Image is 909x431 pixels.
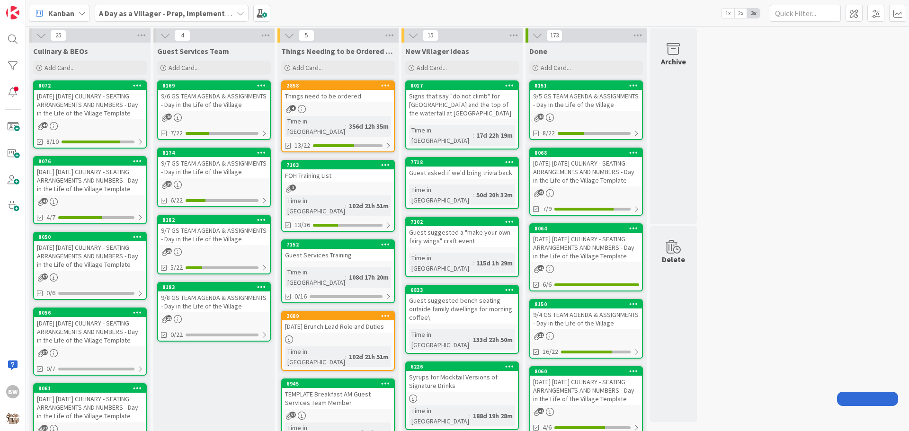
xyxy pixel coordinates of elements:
[162,82,270,89] div: 8169
[34,317,146,346] div: [DATE] [DATE] CULINARY - SEATING ARRANGEMENTS AND NUMBERS - Day in the Life of the Village Template
[46,364,55,374] span: 0/7
[281,80,395,152] a: 2858Things need to be orderedTime in [GEOGRAPHIC_DATA]:356d 12h 35m13/22
[405,80,519,150] a: 8017Signs that say "do not climb" for [GEOGRAPHIC_DATA] and the top of the waterfall at [GEOGRAPH...
[282,320,394,333] div: [DATE] Brunch Lead Role and Duties
[529,46,547,56] span: Done
[422,30,438,41] span: 15
[662,254,685,265] div: Delete
[406,167,518,179] div: Guest asked if we'd bring trivia back
[410,363,518,370] div: 6226
[406,226,518,247] div: Guest suggested a "make your own fairy wings" craft event
[33,308,147,376] a: 8056[DATE] [DATE] CULINARY - SEATING ARRANGEMENTS AND NUMBERS - Day in the Life of the Village Te...
[538,114,544,120] span: 18
[471,334,515,345] div: 133d 22h 50m
[157,80,271,140] a: 81699/6 GS TEAM AGENDA & ASSIGNMENTS - Day in the Life of the Village7/22
[530,367,642,405] div: 8060[DATE] [DATE] CULINARY - SEATING ARRANGEMENTS AND NUMBERS - Day in the Life of the Village Te...
[33,232,147,300] a: 8050[DATE] [DATE] CULINARY - SEATING ARRANGEMENTS AND NUMBERS - Day in the Life of the Village Te...
[281,311,395,371] a: 2689[DATE] Brunch Lead Role and DutiesTime in [GEOGRAPHIC_DATA]:102d 21h 51m
[530,376,642,405] div: [DATE] [DATE] CULINARY - SEATING ARRANGEMENTS AND NUMBERS - Day in the Life of the Village Template
[530,300,642,329] div: 81509/4 GS TEAM AGENDA & ASSIGNMENTS - Day in the Life of the Village
[99,9,268,18] b: A Day as a Villager - Prep, Implement and Execute
[409,329,469,350] div: Time in [GEOGRAPHIC_DATA]
[38,309,146,316] div: 8056
[530,233,642,262] div: [DATE] [DATE] CULINARY - SEATING ARRANGEMENTS AND NUMBERS - Day in the Life of the Village Template
[406,218,518,247] div: 7102Guest suggested a "make your own fairy wings" craft event
[286,162,394,168] div: 7103
[722,9,734,18] span: 1x
[282,249,394,261] div: Guest Services Training
[34,157,146,195] div: 8076[DATE] [DATE] CULINARY - SEATING ARRANGEMENTS AND NUMBERS - Day in the Life of the Village Te...
[474,190,515,200] div: 50d 20h 32m
[34,393,146,422] div: [DATE] [DATE] CULINARY - SEATING ARRANGEMENTS AND NUMBERS - Day in the Life of the Village Template
[406,158,518,179] div: 7718Guest asked if we'd bring trivia back
[293,63,323,72] span: Add Card...
[6,385,19,398] div: BW
[158,90,270,111] div: 9/6 GS TEAM AGENDA & ASSIGNMENTS - Day in the Life of the Village
[285,267,345,288] div: Time in [GEOGRAPHIC_DATA]
[158,224,270,245] div: 9/7 GS TEAM AGENDA & ASSIGNMENTS - Day in the Life of the Village
[38,385,146,392] div: 8061
[34,233,146,271] div: 8050[DATE] [DATE] CULINARY - SEATING ARRANGEMENTS AND NUMBERS - Day in the Life of the Village Te...
[530,224,642,233] div: 8064
[166,315,172,321] span: 18
[538,332,544,338] span: 21
[34,157,146,166] div: 8076
[34,384,146,393] div: 8061
[38,158,146,165] div: 8076
[474,258,515,268] div: 115d 1h 29m
[529,80,643,140] a: 81519/5 GS TEAM AGENDA & ASSIGNMENTS - Day in the Life of the Village8/22
[410,82,518,89] div: 8017
[162,150,270,156] div: 8174
[33,46,88,56] span: Culinary & BEOs
[38,234,146,240] div: 8050
[546,30,562,41] span: 173
[282,240,394,249] div: 7152
[158,149,270,178] div: 81749/7 GS TEAM AGENDA & ASSIGNMENTS - Day in the Life of the Village
[530,300,642,308] div: 8150
[472,190,474,200] span: :
[158,291,270,312] div: 9/8 GS TEAM AGENDA & ASSIGNMENTS - Day in the Life of the Village
[409,253,472,273] div: Time in [GEOGRAPHIC_DATA]
[174,30,190,41] span: 4
[282,90,394,102] div: Things need to be ordered
[46,137,59,147] span: 8/10
[345,121,347,132] span: :
[34,241,146,271] div: [DATE] [DATE] CULINARY - SEATING ARRANGEMENTS AND NUMBERS - Day in the Life of the Village Template
[166,114,172,120] span: 18
[294,291,307,301] span: 0/16
[538,408,544,414] span: 41
[530,90,642,111] div: 9/5 GS TEAM AGENDA & ASSIGNMENTS - Day in the Life of the Village
[529,223,643,291] a: 8064[DATE] [DATE] CULINARY - SEATING ARRANGEMENTS AND NUMBERS - Day in the Life of the Village Te...
[282,161,394,169] div: 7103
[282,312,394,320] div: 2689
[405,361,519,430] a: 6226Syrups for Mocktail Versions of Signature DrinksTime in [GEOGRAPHIC_DATA]:188d 19h 28m
[282,379,394,388] div: 6945
[469,334,471,345] span: :
[529,148,643,216] a: 8068[DATE] [DATE] CULINARY - SEATING ARRANGEMENTS AND NUMBERS - Day in the Life of the Village Te...
[162,217,270,223] div: 8182
[530,367,642,376] div: 8060
[286,313,394,319] div: 2689
[281,160,395,232] a: 7103FOH Training ListTime in [GEOGRAPHIC_DATA]:102d 21h 51m13/36
[405,217,519,277] a: 7102Guest suggested a "make your own fairy wings" craft eventTime in [GEOGRAPHIC_DATA]:115d 1h 29m
[409,405,469,426] div: Time in [GEOGRAPHIC_DATA]
[409,125,472,146] div: Time in [GEOGRAPHIC_DATA]
[543,128,555,138] span: 8/22
[406,158,518,167] div: 7718
[162,284,270,290] div: 8183
[471,411,515,421] div: 188d 19h 28m
[543,280,552,290] span: 6/6
[529,299,643,359] a: 81509/4 GS TEAM AGENDA & ASSIGNMENTS - Day in the Life of the Village16/22
[170,195,183,205] span: 6/22
[157,148,271,207] a: 81749/7 GS TEAM AGENDA & ASSIGNMENTS - Day in the Life of the Village6/22
[42,349,48,355] span: 37
[286,380,394,387] div: 6945
[34,90,146,119] div: [DATE] [DATE] CULINARY - SEATING ARRANGEMENTS AND NUMBERS - Day in the Life of the Village Template
[46,212,55,222] span: 4/7
[158,149,270,157] div: 8174
[38,82,146,89] div: 8072
[290,185,296,191] span: 1
[530,149,642,157] div: 8068
[530,224,642,262] div: 8064[DATE] [DATE] CULINARY - SEATING ARRANGEMENTS AND NUMBERS - Day in the Life of the Village Te...
[535,150,642,156] div: 8068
